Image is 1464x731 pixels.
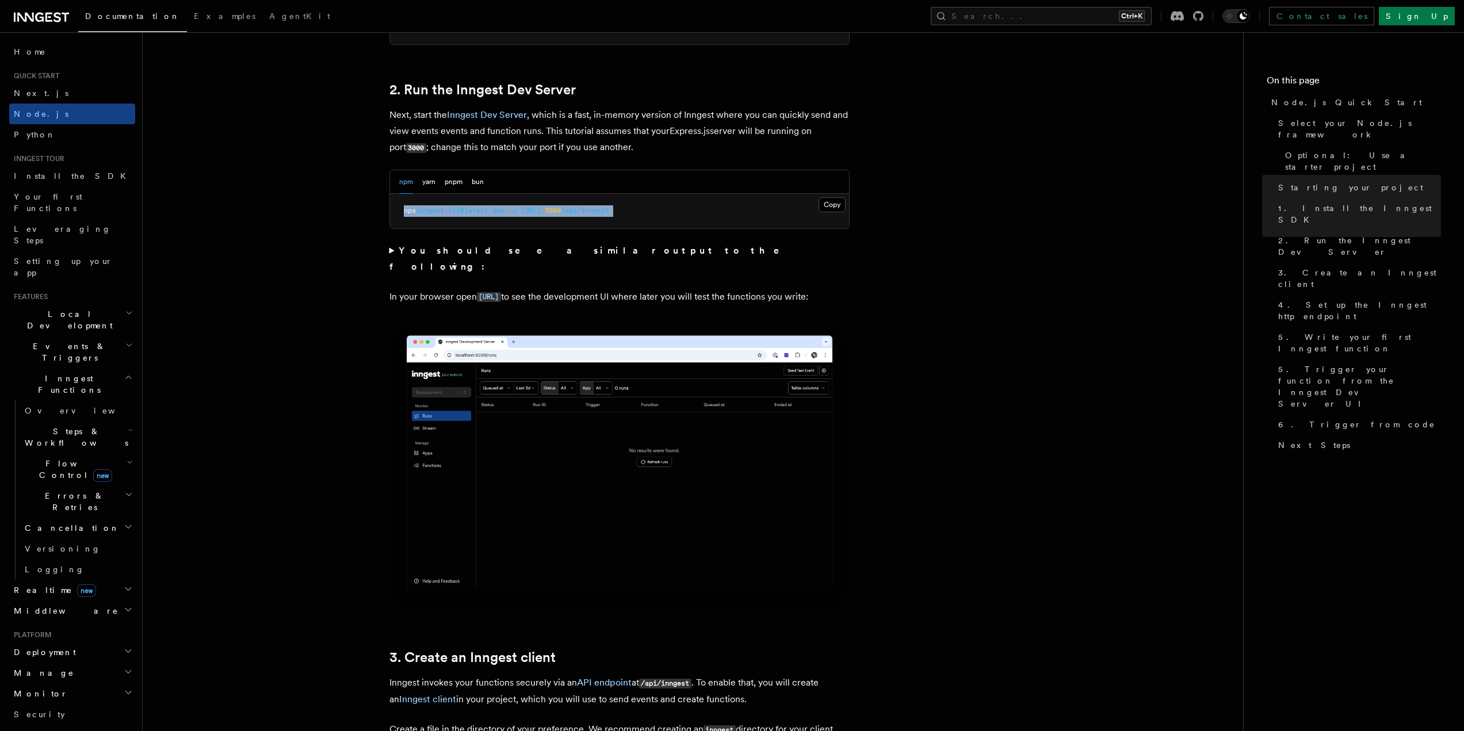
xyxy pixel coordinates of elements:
[9,219,135,251] a: Leveraging Steps
[20,522,120,534] span: Cancellation
[20,400,135,421] a: Overview
[14,710,65,719] span: Security
[404,206,416,215] span: npx
[77,584,96,597] span: new
[14,89,68,98] span: Next.js
[9,642,135,663] button: Deployment
[477,292,501,302] code: [URL]
[406,143,426,153] code: 3000
[389,324,850,613] img: Inngest Dev Server's 'Runs' tab with no data
[1278,235,1441,258] span: 2. Run the Inngest Dev Server
[561,206,609,215] span: /api/inngest
[492,206,504,215] span: dev
[9,630,52,640] span: Platform
[14,257,113,277] span: Setting up your app
[477,291,501,302] a: [URL]
[9,373,124,396] span: Inngest Functions
[9,154,64,163] span: Inngest tour
[1274,177,1441,198] a: Starting your project
[25,544,101,553] span: Versioning
[472,170,484,194] button: bun
[9,308,125,331] span: Local Development
[1274,294,1441,327] a: 4. Set up the Inngest http endpoint
[509,206,517,215] span: -u
[20,485,135,518] button: Errors & Retries
[639,679,691,688] code: /api/inngest
[194,12,255,21] span: Examples
[187,3,262,31] a: Examples
[9,304,135,336] button: Local Development
[9,368,135,400] button: Inngest Functions
[1278,182,1423,193] span: Starting your project
[445,170,462,194] button: pnpm
[389,82,576,98] a: 2. Run the Inngest Dev Server
[577,677,632,688] a: API endpoint
[9,340,125,363] span: Events & Triggers
[389,289,850,305] p: In your browser open to see the development UI where later you will test the functions you write:
[9,83,135,104] a: Next.js
[9,688,68,699] span: Monitor
[20,559,135,580] a: Logging
[1278,202,1441,225] span: 1. Install the Inngest SDK
[9,600,135,621] button: Middleware
[1271,97,1422,108] span: Node.js Quick Start
[1274,359,1441,414] a: 5. Trigger your function from the Inngest Dev Server UI
[14,171,133,181] span: Install the SDK
[422,170,435,194] button: yarn
[20,518,135,538] button: Cancellation
[389,243,850,275] summary: You should see a similar output to the following:
[20,421,135,453] button: Steps & Workflows
[416,206,488,215] span: inngest-cli@latest
[1274,262,1441,294] a: 3. Create an Inngest client
[14,46,46,58] span: Home
[25,406,143,415] span: Overview
[262,3,337,31] a: AgentKit
[521,206,545,215] span: [URL]:
[1222,9,1250,23] button: Toggle dark mode
[14,109,68,118] span: Node.js
[9,605,119,617] span: Middleware
[389,245,796,272] strong: You should see a similar output to the following:
[1119,10,1145,22] kbd: Ctrl+K
[1278,267,1441,290] span: 3. Create an Inngest client
[1274,113,1441,145] a: Select your Node.js framework
[9,166,135,186] a: Install the SDK
[9,71,59,81] span: Quick start
[1267,74,1441,92] h4: On this page
[1285,150,1441,173] span: Optional: Use a starter project
[1278,117,1441,140] span: Select your Node.js framework
[931,7,1152,25] button: Search...Ctrl+K
[1278,439,1350,451] span: Next Steps
[1278,299,1441,322] span: 4. Set up the Inngest http endpoint
[14,224,111,245] span: Leveraging Steps
[9,667,74,679] span: Manage
[1274,327,1441,359] a: 5. Write your first Inngest function
[9,336,135,368] button: Events & Triggers
[9,41,135,62] a: Home
[78,3,187,32] a: Documentation
[389,675,850,707] p: Inngest invokes your functions securely via an at . To enable that, you will create an in your pr...
[819,197,846,212] button: Copy
[9,584,96,596] span: Realtime
[9,124,135,145] a: Python
[25,565,85,574] span: Logging
[93,469,112,482] span: new
[9,646,76,658] span: Deployment
[9,704,135,725] a: Security
[85,12,180,21] span: Documentation
[9,104,135,124] a: Node.js
[14,130,56,139] span: Python
[399,694,456,705] a: Inngest client
[1274,435,1441,456] a: Next Steps
[1278,331,1441,354] span: 5. Write your first Inngest function
[9,683,135,704] button: Monitor
[9,400,135,580] div: Inngest Functions
[20,458,127,481] span: Flow Control
[447,109,527,120] a: Inngest Dev Server
[1278,363,1441,409] span: 5. Trigger your function from the Inngest Dev Server UI
[1269,7,1374,25] a: Contact sales
[1274,230,1441,262] a: 2. Run the Inngest Dev Server
[20,490,125,513] span: Errors & Retries
[14,192,82,213] span: Your first Functions
[269,12,330,21] span: AgentKit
